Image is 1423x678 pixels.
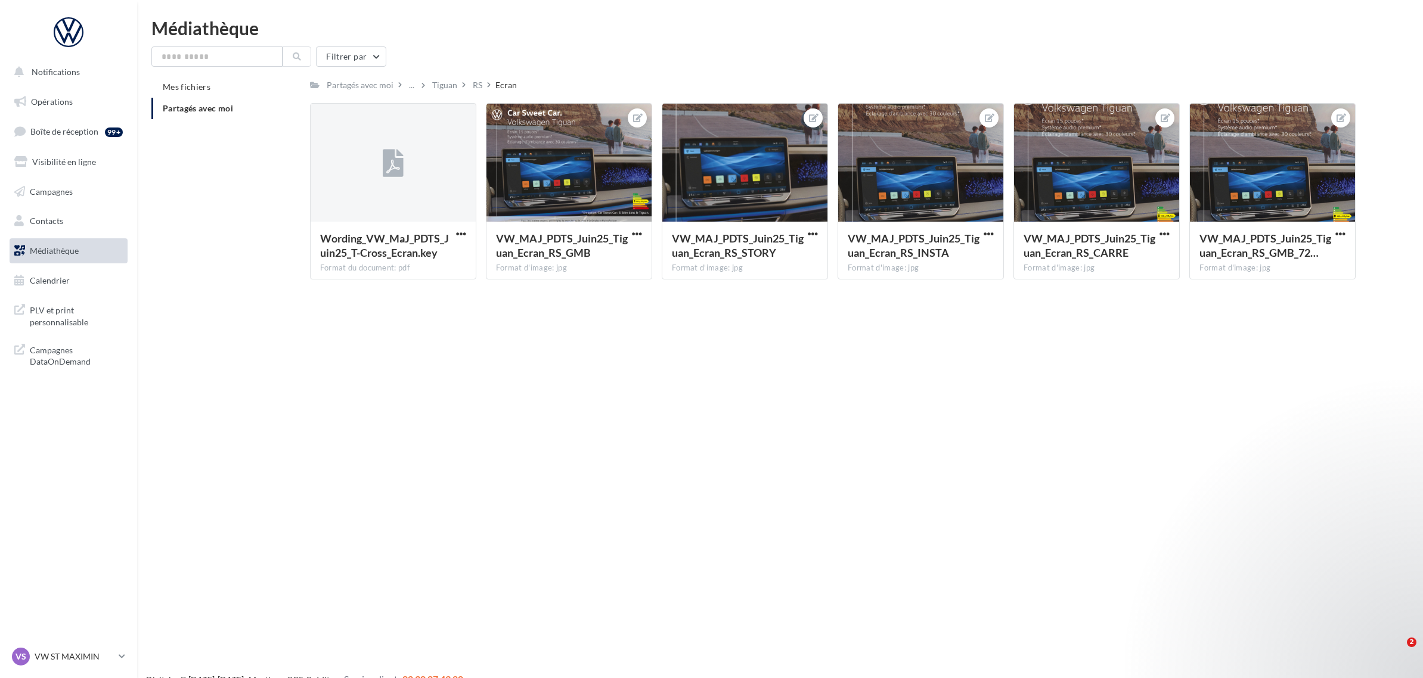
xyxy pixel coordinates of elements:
[672,263,818,273] div: Format d'image: jpg
[1407,637,1416,647] span: 2
[1024,263,1170,273] div: Format d'image: jpg
[316,46,386,67] button: Filtrer par
[32,157,96,167] span: Visibilité en ligne
[1199,263,1346,273] div: Format d'image: jpg
[30,186,73,196] span: Campagnes
[15,651,26,663] span: VS
[10,645,128,668] a: VS VW ST MAXIMIN
[496,263,642,273] div: Format d'image: jpg
[30,275,70,285] span: Calendrier
[672,232,804,259] span: VW_MAJ_PDTS_Juin25_Tiguan_Ecran_RS_STORY
[31,97,73,107] span: Opérations
[30,302,123,328] span: PLV et print personnalisable
[30,245,79,256] span: Médiathèque
[496,232,628,259] span: VW_MAJ_PDTS_Juin25_Tiguan_Ecran_RS_GMB
[7,89,130,114] a: Opérations
[495,79,517,91] div: Ecran
[7,297,130,332] a: PLV et print personnalisable
[7,209,130,234] a: Contacts
[151,19,1409,37] div: Médiathèque
[320,232,449,259] span: Wording_VW_MaJ_PDTS_Juin25_T-Cross_Ecran.key
[327,79,393,91] div: Partagés avec moi
[35,651,114,663] p: VW ST MAXIMIN
[1382,637,1411,666] iframe: Intercom live chat
[7,268,130,293] a: Calendrier
[473,79,482,91] div: RS
[7,179,130,204] a: Campagnes
[7,60,125,85] button: Notifications
[30,342,123,368] span: Campagnes DataOnDemand
[32,67,80,77] span: Notifications
[7,238,130,263] a: Médiathèque
[163,103,233,113] span: Partagés avec moi
[320,263,466,273] div: Format du document: pdf
[105,127,123,137] div: 99+
[7,150,130,175] a: Visibilité en ligne
[848,232,979,259] span: VW_MAJ_PDTS_Juin25_Tiguan_Ecran_RS_INSTA
[30,126,98,136] span: Boîte de réception
[30,216,63,226] span: Contacts
[7,337,130,372] a: Campagnes DataOnDemand
[432,79,457,91] div: Tiguan
[407,77,417,94] div: ...
[7,119,130,144] a: Boîte de réception99+
[848,263,994,273] div: Format d'image: jpg
[163,82,210,92] span: Mes fichiers
[1199,232,1331,259] span: VW_MAJ_PDTS_Juin25_Tiguan_Ecran_RS_GMB_720x720px
[1024,232,1155,259] span: VW_MAJ_PDTS_Juin25_Tiguan_Ecran_RS_CARRE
